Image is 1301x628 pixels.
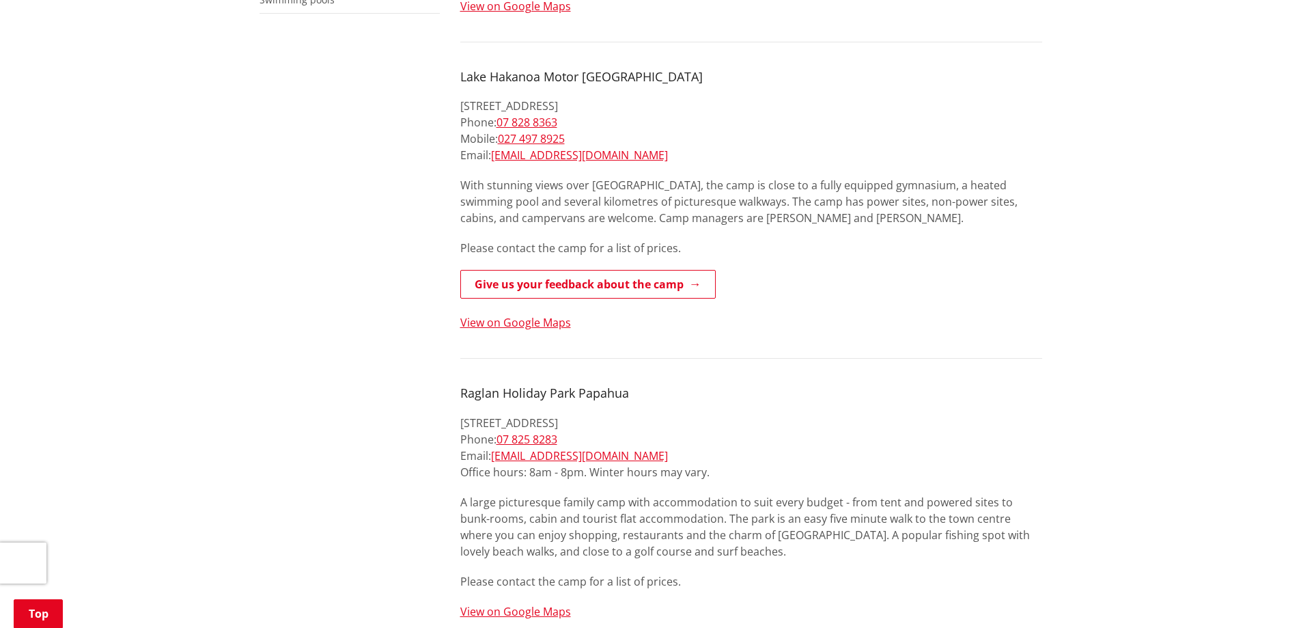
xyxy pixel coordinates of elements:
[496,115,557,130] a: 07 828 8363
[460,270,716,299] a: Give us your feedback about the camp
[460,70,1042,85] h4: Lake Hakanoa Motor [GEOGRAPHIC_DATA]
[460,177,1042,226] p: With stunning views over [GEOGRAPHIC_DATA], the camp is close to a fully equipped gymnasium, a he...
[491,448,668,463] a: [EMAIL_ADDRESS][DOMAIN_NAME]
[460,315,571,330] a: View on Google Maps
[498,131,565,146] a: 027 497 8925
[14,599,63,628] a: Top
[460,98,1042,163] p: [STREET_ADDRESS] Phone: Mobile: Email:
[460,240,1042,256] p: Please contact the camp for a list of prices.
[460,415,1042,480] p: [STREET_ADDRESS] Phone: Email: Office hours: 8am - 8pm. Winter hours may vary.
[491,148,668,163] a: [EMAIL_ADDRESS][DOMAIN_NAME]
[460,494,1042,560] p: A large picturesque family camp with accommodation to suit every budget - from tent and powered s...
[460,604,571,619] a: View on Google Maps
[460,386,1042,401] h4: Raglan Holiday Park Papahua
[460,573,1042,590] p: Please contact the camp for a list of prices.
[1238,571,1287,620] iframe: Messenger Launcher
[496,432,557,447] a: 07 825 8283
